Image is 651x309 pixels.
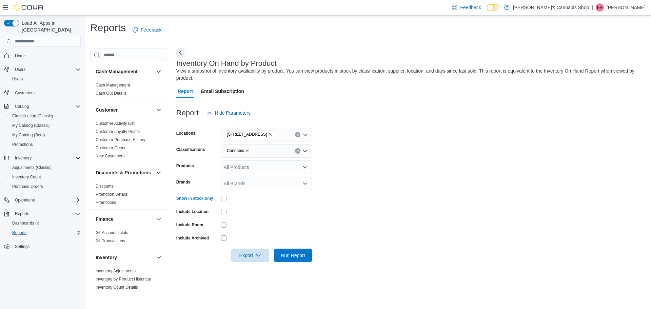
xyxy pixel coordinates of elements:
button: Clear input [295,148,300,154]
button: Users [7,74,83,84]
button: Users [1,65,83,74]
span: Adjustments (Classic) [9,163,81,172]
div: Customer [90,119,168,163]
span: Home [15,53,26,59]
button: Settings [1,242,83,251]
span: Inventory Count Details [96,285,138,290]
span: Users [12,65,81,74]
button: Home [1,51,83,61]
button: Remove Cannabis from selection in this group [245,149,249,153]
a: New Customers [96,154,124,158]
span: Feedback [460,4,481,11]
div: Felicia Roy [596,3,604,12]
span: Classification (Classic) [12,113,53,119]
label: Include Location [176,209,209,214]
span: Settings [12,242,81,251]
input: Dark Mode [487,4,501,11]
p: | [592,3,593,12]
button: Open list of options [302,148,308,154]
span: Promotions [12,142,33,147]
button: Catalog [12,102,32,111]
span: Dark Mode [487,11,487,12]
span: [STREET_ADDRESS] [227,131,267,138]
button: Export [231,249,269,262]
span: Settings [15,244,29,249]
button: Reports [12,210,32,218]
span: Inventory [12,154,81,162]
img: Cova [14,4,44,11]
span: Home [12,52,81,60]
a: Inventory Adjustments [96,269,136,273]
span: Purchase Orders [9,182,81,191]
button: My Catalog (Beta) [7,130,83,140]
a: Users [9,75,25,83]
span: My Catalog (Classic) [12,123,50,128]
span: Reports [9,229,81,237]
label: Show in stock only [176,196,213,201]
span: Feedback [141,26,161,33]
h3: Inventory [96,254,117,261]
span: Customers [12,89,81,97]
a: Feedback [449,1,484,14]
span: Cash Management [96,82,130,88]
button: Remove 160 Wellington St. E Unit 3 from selection in this group [268,132,272,136]
button: Customer [155,106,163,114]
a: Home [12,52,28,60]
div: Discounts & Promotions [90,182,168,209]
button: Catalog [1,102,83,111]
p: [PERSON_NAME] [607,3,646,12]
button: Users [12,65,28,74]
div: Cash Management [90,81,168,100]
h3: Report [176,109,199,117]
a: GL Account Totals [96,230,128,235]
span: Dashboards [12,220,39,226]
a: Dashboards [9,219,42,227]
a: Customer Loyalty Points [96,129,140,134]
span: Inventory Adjustments [96,268,136,274]
a: My Catalog (Classic) [9,121,53,130]
span: Cash Out Details [96,91,126,96]
span: Promotion Details [96,192,128,197]
span: Catalog [15,104,29,109]
button: Promotions [7,140,83,149]
a: Promotions [9,140,36,149]
span: Dashboards [9,219,81,227]
a: Cash Management [96,83,130,88]
span: Export [235,249,265,262]
label: Brands [176,179,190,185]
button: Reports [7,228,83,237]
button: Customer [96,107,153,113]
a: Discounts [96,184,114,189]
span: Customer Queue [96,145,126,151]
button: My Catalog (Classic) [7,121,83,130]
button: Cash Management [96,68,153,75]
a: Inventory by Product Historical [96,277,151,282]
button: Finance [155,215,163,223]
button: Inventory [12,154,34,162]
a: Purchase Orders [9,182,46,191]
button: Open list of options [302,181,308,186]
a: Customer Activity List [96,121,135,126]
div: Finance [90,229,168,248]
button: Operations [1,195,83,205]
span: Users [9,75,81,83]
span: New Customers [96,153,124,159]
button: Inventory [96,254,153,261]
button: Cash Management [155,67,163,76]
nav: Complex example [4,48,81,269]
h3: Cash Management [96,68,138,75]
a: My Catalog (Beta) [9,131,48,139]
button: Open list of options [302,132,308,137]
span: Customer Purchase History [96,137,145,142]
button: Inventory Count [7,172,83,182]
button: Purchase Orders [7,182,83,191]
a: Settings [12,243,32,251]
button: Finance [96,216,153,223]
span: Adjustments (Classic) [12,165,52,170]
span: Customers [15,90,35,96]
span: Report [178,84,193,98]
span: Promotions [96,200,116,205]
button: Operations [12,196,38,204]
span: Catalog [12,102,81,111]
